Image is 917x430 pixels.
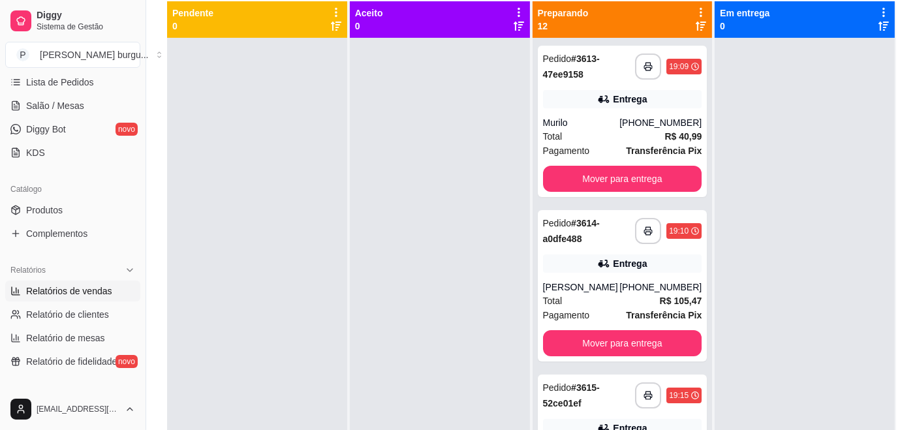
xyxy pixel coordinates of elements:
span: Total [543,129,563,144]
strong: Transferência Pix [626,146,702,156]
span: P [16,48,29,61]
button: Select a team [5,42,140,68]
p: 0 [172,20,213,33]
span: Pedido [543,218,572,228]
div: 19:09 [669,61,689,72]
a: Produtos [5,200,140,221]
div: [PERSON_NAME] burgu ... [40,48,149,61]
span: Relatórios de vendas [26,284,112,298]
a: Salão / Mesas [5,95,140,116]
span: Pagamento [543,308,590,322]
strong: # 3613-47ee9158 [543,54,600,80]
a: Relatório de clientes [5,304,140,325]
span: Relatório de clientes [26,308,109,321]
div: Entrega [613,257,647,270]
span: Relatório de mesas [26,331,105,345]
a: Complementos [5,223,140,244]
a: Diggy Botnovo [5,119,140,140]
a: DiggySistema de Gestão [5,5,140,37]
strong: R$ 105,47 [660,296,702,306]
div: Murilo [543,116,620,129]
div: [PHONE_NUMBER] [619,116,702,129]
p: Pendente [172,7,213,20]
span: KDS [26,146,45,159]
div: [PERSON_NAME] [543,281,620,294]
span: Diggy Bot [26,123,66,136]
strong: Transferência Pix [626,310,702,320]
span: Pedido [543,382,572,393]
span: Salão / Mesas [26,99,84,112]
div: Entrega [613,93,647,106]
a: Relatório de mesas [5,328,140,348]
span: Relatório de fidelidade [26,355,117,368]
span: Pedido [543,54,572,64]
div: Gerenciar [5,388,140,408]
strong: # 3615-52ce01ef [543,382,600,408]
span: [EMAIL_ADDRESS][DOMAIN_NAME] [37,404,119,414]
p: Aceito [355,7,383,20]
button: [EMAIL_ADDRESS][DOMAIN_NAME] [5,393,140,425]
p: 12 [538,20,589,33]
span: Diggy [37,10,135,22]
button: Mover para entrega [543,330,702,356]
span: Lista de Pedidos [26,76,94,89]
strong: # 3614-a0dfe488 [543,218,600,244]
p: Preparando [538,7,589,20]
div: Catálogo [5,179,140,200]
div: 19:10 [669,226,689,236]
span: Relatórios [10,265,46,275]
a: Relatórios de vendas [5,281,140,301]
strong: R$ 40,99 [664,131,702,142]
button: Mover para entrega [543,166,702,192]
a: Relatório de fidelidadenovo [5,351,140,372]
p: 0 [720,20,769,33]
span: Produtos [26,204,63,217]
p: Em entrega [720,7,769,20]
div: 19:15 [669,390,689,401]
span: Pagamento [543,144,590,158]
a: Lista de Pedidos [5,72,140,93]
div: [PHONE_NUMBER] [619,281,702,294]
p: 0 [355,20,383,33]
a: KDS [5,142,140,163]
span: Complementos [26,227,87,240]
span: Total [543,294,563,308]
span: Sistema de Gestão [37,22,135,32]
